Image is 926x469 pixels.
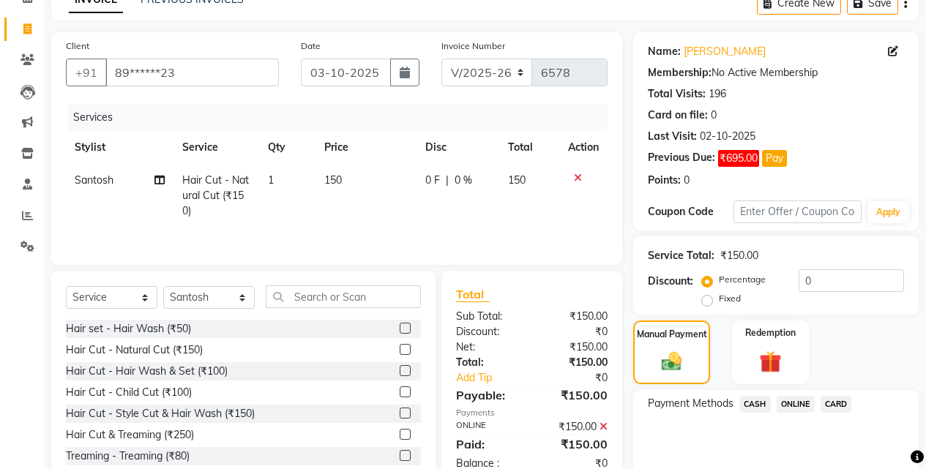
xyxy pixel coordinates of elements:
div: Membership: [648,65,712,80]
th: Qty [259,131,316,164]
span: 0 F [425,173,440,188]
div: Discount: [445,324,532,339]
span: 150 [508,173,526,187]
div: Service Total: [648,248,714,263]
div: ₹150.00 [531,339,619,355]
div: ₹150.00 [720,248,758,263]
div: ₹150.00 [531,309,619,324]
div: 02-10-2025 [700,129,755,144]
div: Hair Cut - Natural Cut (₹150) [66,342,203,358]
div: Hair set - Hair Wash (₹50) [66,321,191,337]
span: 150 [324,173,342,187]
button: Apply [867,201,909,223]
th: Total [499,131,559,164]
div: Net: [445,339,532,355]
div: Hair Cut - Hair Wash & Set (₹100) [66,364,228,379]
th: Price [315,131,417,164]
div: Points: [648,173,681,188]
div: Sub Total: [445,309,532,324]
a: Add Tip [445,370,546,386]
div: Hair Cut - Child Cut (₹100) [66,385,192,400]
span: | [446,173,449,188]
div: 0 [684,173,690,188]
span: Total [456,287,490,302]
span: 1 [268,173,274,187]
div: Payable: [445,386,532,404]
div: Discount: [648,274,693,289]
div: ₹150.00 [531,419,619,435]
div: Card on file: [648,108,708,123]
input: Search or Scan [266,285,421,308]
label: Redemption [745,326,796,339]
span: 0 % [455,173,472,188]
th: Service [173,131,259,164]
span: Hair Cut - Natural Cut (₹150) [182,173,249,217]
div: Last Visit: [648,129,697,144]
label: Percentage [719,273,766,286]
label: Fixed [719,292,741,305]
img: _gift.svg [753,348,788,375]
div: Hair Cut - Style Cut & Hair Wash (₹150) [66,406,255,421]
a: [PERSON_NAME] [684,44,766,59]
div: Hair Cut & Treaming (₹250) [66,427,194,443]
div: Treaming - Treaming (₹80) [66,449,190,464]
div: Total: [445,355,532,370]
th: Disc [417,131,499,164]
button: Pay [762,150,787,167]
div: No Active Membership [648,65,904,80]
div: ₹0 [546,370,619,386]
span: ONLINE [777,396,815,413]
span: CASH [739,396,771,413]
div: ONLINE [445,419,532,435]
input: Search by Name/Mobile/Email/Code [105,59,279,86]
div: ₹150.00 [531,435,619,453]
div: Coupon Code [648,204,733,220]
span: Payment Methods [648,396,733,411]
span: ₹695.00 [718,150,759,167]
div: Services [67,104,619,131]
span: CARD [821,396,852,413]
label: Date [301,40,321,53]
div: Paid: [445,435,532,453]
div: ₹150.00 [531,386,619,404]
span: Santosh [75,173,113,187]
div: 196 [709,86,726,102]
div: 0 [711,108,717,123]
label: Manual Payment [637,328,707,341]
input: Enter Offer / Coupon Code [733,200,862,223]
label: Invoice Number [441,40,505,53]
div: Name: [648,44,681,59]
div: Total Visits: [648,86,706,102]
label: Client [66,40,89,53]
img: _cash.svg [655,350,689,373]
div: Payments [456,407,608,419]
div: Previous Due: [648,150,715,167]
div: ₹150.00 [531,355,619,370]
th: Stylist [66,131,173,164]
div: ₹0 [531,324,619,339]
button: +91 [66,59,107,86]
th: Action [559,131,608,164]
